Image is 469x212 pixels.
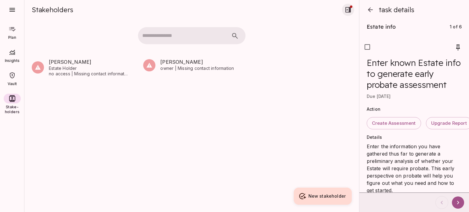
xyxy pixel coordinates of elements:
[32,5,73,14] span: Stakeholders
[49,71,129,77] span: no access | Missing contact information
[372,120,416,126] span: Create Assessment
[308,193,346,199] span: New stakeholder
[367,135,382,140] span: Details
[431,120,467,126] span: Upgrade Report
[49,66,129,71] span: Estate Holder
[367,106,380,112] span: Action
[294,188,352,205] button: New stakeholder
[367,57,462,92] span: Enter known Estate info to generate early probate assessment
[1,45,23,66] div: Insights
[160,66,240,71] span: owner | Missing contact information
[1,58,23,63] span: Insights
[160,58,240,66] span: [PERSON_NAME]
[450,24,462,29] span: 1 of 6
[49,58,129,66] span: [PERSON_NAME]
[367,117,421,129] button: Create Assessment
[8,81,17,86] span: Vault
[8,35,16,40] span: Plan
[376,5,414,14] span: task details
[367,94,391,99] span: Due [DATE]
[367,143,462,194] p: Enter the information you have gathered thus far to generate a preliminary analysis of whether yo...
[367,23,396,30] span: Estate info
